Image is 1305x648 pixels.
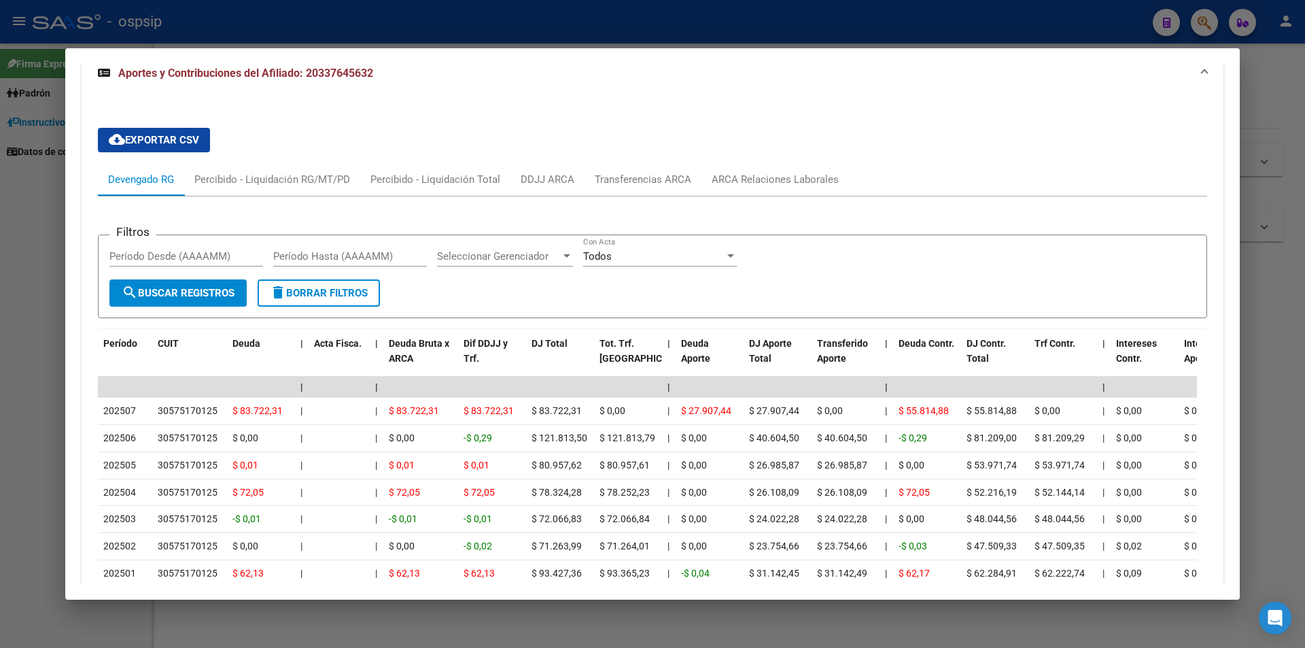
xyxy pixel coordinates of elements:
span: $ 26.108,09 [749,487,799,498]
span: $ 47.509,33 [967,541,1017,551]
span: $ 83.722,31 [532,405,582,416]
span: | [667,432,669,443]
datatable-header-cell: Tot. Trf. Bruto [594,329,662,389]
datatable-header-cell: | [295,329,309,389]
span: $ 121.813,79 [599,432,655,443]
span: $ 62,13 [389,568,420,579]
div: 30575170125 [158,458,217,473]
span: | [667,513,669,524]
span: $ 0,00 [817,405,843,416]
span: Trf Contr. [1034,338,1075,349]
span: Intereses Contr. [1116,338,1157,364]
span: | [1102,487,1104,498]
div: 30575170125 [158,403,217,419]
span: Deuda Aporte [681,338,710,364]
span: $ 24.022,28 [749,513,799,524]
button: Borrar Filtros [258,279,380,307]
span: $ 0,00 [1116,460,1142,471]
span: $ 0,00 [1116,405,1142,416]
span: $ 72,05 [464,487,495,498]
span: $ 0,00 [899,513,924,524]
div: 30575170125 [158,511,217,527]
span: | [375,405,377,416]
span: | [375,460,377,471]
span: $ 0,00 [681,487,707,498]
datatable-header-cell: DJ Contr. Total [961,329,1029,389]
span: $ 0,00 [389,541,415,551]
span: | [375,487,377,498]
span: $ 0,00 [232,541,258,551]
span: | [1102,541,1104,551]
span: | [1102,381,1105,392]
span: $ 0,05 [1184,568,1210,579]
span: $ 0,00 [1116,513,1142,524]
span: $ 0,00 [389,432,415,443]
span: $ 83.722,31 [389,405,439,416]
span: $ 81.209,00 [967,432,1017,443]
span: $ 72.066,84 [599,513,650,524]
datatable-header-cell: Período [98,329,152,389]
span: $ 0,00 [681,513,707,524]
span: $ 53.971,74 [1034,460,1085,471]
span: | [885,381,888,392]
datatable-header-cell: Trf Contr. [1029,329,1097,389]
span: Buscar Registros [122,287,234,299]
span: DJ Aporte Total [749,338,792,364]
datatable-header-cell: Intereses Aporte [1179,329,1247,389]
span: | [300,568,302,579]
span: -$ 0,29 [464,432,492,443]
span: | [667,541,669,551]
div: 30575170125 [158,430,217,446]
span: $ 55.814,88 [899,405,949,416]
span: $ 26.108,09 [817,487,867,498]
span: Tot. Trf. [GEOGRAPHIC_DATA] [599,338,692,364]
div: 30575170125 [158,485,217,500]
span: | [300,432,302,443]
span: $ 0,00 [1034,405,1060,416]
span: $ 0,00 [1116,432,1142,443]
span: $ 0,00 [899,460,924,471]
span: | [1102,568,1104,579]
span: $ 78.324,28 [532,487,582,498]
span: | [885,338,888,349]
span: Deuda Contr. [899,338,954,349]
span: | [885,460,887,471]
span: | [300,405,302,416]
span: $ 0,00 [1184,460,1210,471]
span: $ 47.509,35 [1034,541,1085,551]
div: 30575170125 [158,539,217,554]
span: $ 93.365,23 [599,568,650,579]
span: Transferido Aporte [817,338,868,364]
span: | [300,541,302,551]
span: Intereses Aporte [1184,338,1225,364]
span: DJ Total [532,338,568,349]
span: | [667,381,670,392]
datatable-header-cell: | [880,329,893,389]
button: Exportar CSV [98,128,210,152]
span: 202502 [103,541,136,551]
span: $ 0,00 [599,405,625,416]
div: DDJJ ARCA [521,172,574,187]
button: Buscar Registros [109,279,247,307]
span: $ 62,13 [464,568,495,579]
span: $ 72.066,83 [532,513,582,524]
mat-icon: cloud_download [109,131,125,148]
span: $ 80.957,61 [599,460,650,471]
span: | [667,460,669,471]
span: | [300,513,302,524]
datatable-header-cell: | [370,329,383,389]
span: | [667,338,670,349]
span: $ 0,00 [681,541,707,551]
datatable-header-cell: | [662,329,676,389]
span: Deuda Bruta x ARCA [389,338,449,364]
span: -$ 0,02 [464,541,492,551]
span: $ 0,01 [232,460,258,471]
span: | [375,568,377,579]
span: $ 53.971,74 [967,460,1017,471]
span: $ 26.985,87 [749,460,799,471]
datatable-header-cell: Acta Fisca. [309,329,370,389]
span: $ 0,00 [681,432,707,443]
div: ARCA Relaciones Laborales [712,172,839,187]
span: -$ 0,04 [681,568,710,579]
span: | [667,487,669,498]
